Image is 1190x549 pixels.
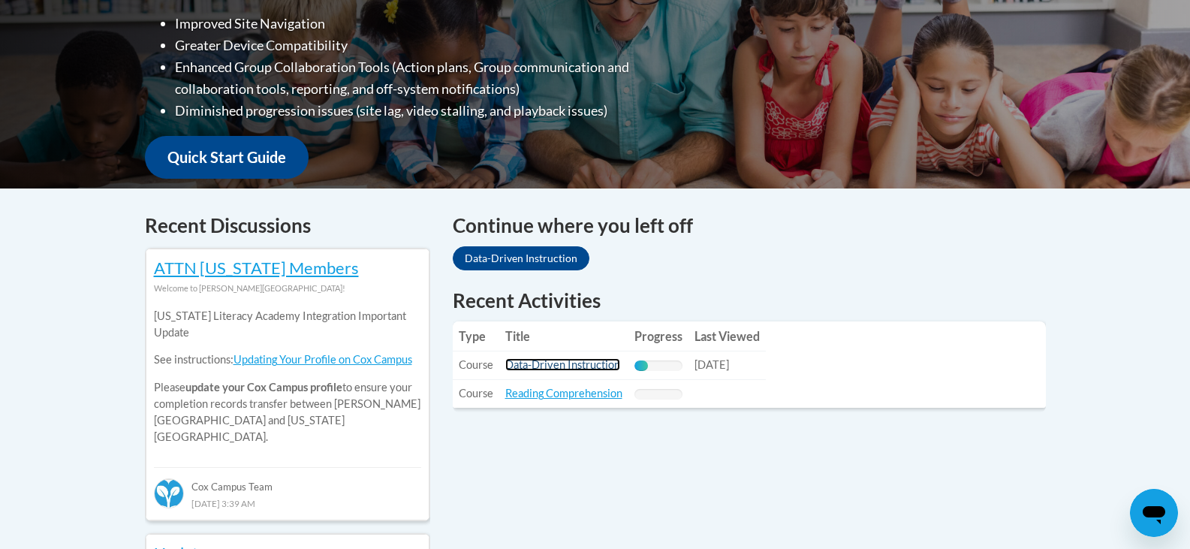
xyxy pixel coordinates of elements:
[145,211,430,240] h4: Recent Discussions
[175,35,689,56] li: Greater Device Compatibility
[1130,489,1178,537] iframe: Button to launch messaging window
[634,360,649,371] div: Progress, %
[453,321,499,351] th: Type
[459,358,493,371] span: Course
[688,321,766,351] th: Last Viewed
[499,321,628,351] th: Title
[453,246,589,270] a: Data-Driven Instruction
[154,297,421,457] div: Please to ensure your completion records transfer between [PERSON_NAME][GEOGRAPHIC_DATA] and [US_...
[154,351,421,368] p: See instructions:
[233,353,412,366] a: Updating Your Profile on Cox Campus
[185,381,342,394] b: update your Cox Campus profile
[175,13,689,35] li: Improved Site Navigation
[154,495,421,511] div: [DATE] 3:39 AM
[175,100,689,122] li: Diminished progression issues (site lag, video stalling, and playback issues)
[175,56,689,100] li: Enhanced Group Collaboration Tools (Action plans, Group communication and collaboration tools, re...
[453,211,1046,240] h4: Continue where you left off
[505,387,622,400] a: Reading Comprehension
[694,358,729,371] span: [DATE]
[453,287,1046,314] h1: Recent Activities
[145,136,309,179] a: Quick Start Guide
[459,387,493,400] span: Course
[154,280,421,297] div: Welcome to [PERSON_NAME][GEOGRAPHIC_DATA]!
[154,478,184,508] img: Cox Campus Team
[628,321,688,351] th: Progress
[154,308,421,341] p: [US_STATE] Literacy Academy Integration Important Update
[505,358,620,371] a: Data-Driven Instruction
[154,258,359,278] a: ATTN [US_STATE] Members
[154,467,421,494] div: Cox Campus Team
